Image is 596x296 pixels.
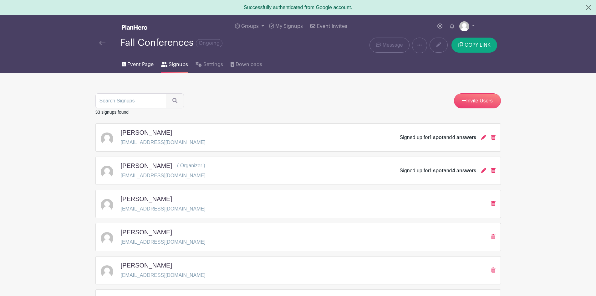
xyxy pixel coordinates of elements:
a: My Signups [267,15,305,38]
span: 1 spot [430,168,444,173]
a: Settings [196,53,223,73]
span: 4 answers [452,168,476,173]
div: Fall Conferences [120,38,222,48]
p: [EMAIL_ADDRESS][DOMAIN_NAME] [121,238,206,246]
h5: [PERSON_NAME] [121,195,172,203]
span: 4 answers [452,135,476,140]
p: [EMAIL_ADDRESS][DOMAIN_NAME] [121,139,206,146]
a: Signups [161,53,188,73]
span: My Signups [275,24,303,29]
span: Ongoing [196,39,222,47]
p: [EMAIL_ADDRESS][DOMAIN_NAME] [121,205,206,213]
span: COPY LINK [465,43,491,48]
p: [EMAIL_ADDRESS][DOMAIN_NAME] [121,172,206,179]
h5: [PERSON_NAME] [121,228,172,236]
a: Groups [232,15,267,38]
button: COPY LINK [451,38,497,53]
div: Signed up for and [400,134,476,141]
a: Invite Users [454,93,501,108]
a: Event Page [122,53,154,73]
span: Event Invites [317,24,347,29]
img: default-ce2991bfa6775e67f084385cd625a349d9dcbb7a52a09fb2fda1e96e2d18dcdb.png [101,166,113,178]
img: logo_white-6c42ec7e38ccf1d336a20a19083b03d10ae64f83f12c07503d8b9e83406b4c7d.svg [122,25,147,30]
img: default-ce2991bfa6775e67f084385cd625a349d9dcbb7a52a09fb2fda1e96e2d18dcdb.png [101,265,113,278]
span: Settings [203,61,223,68]
span: 1 spot [430,135,444,140]
span: Signups [169,61,188,68]
h5: [PERSON_NAME] [121,162,172,169]
p: [EMAIL_ADDRESS][DOMAIN_NAME] [121,272,206,279]
a: Downloads [231,53,262,73]
input: Search Signups [95,93,166,108]
span: Downloads [236,61,262,68]
img: default-ce2991bfa6775e67f084385cd625a349d9dcbb7a52a09fb2fda1e96e2d18dcdb.png [459,21,469,31]
span: ( Organizer ) [177,163,205,168]
a: Message [369,38,409,53]
img: default-ce2991bfa6775e67f084385cd625a349d9dcbb7a52a09fb2fda1e96e2d18dcdb.png [101,232,113,245]
h5: [PERSON_NAME] [121,129,172,136]
h5: [PERSON_NAME] [121,262,172,269]
img: default-ce2991bfa6775e67f084385cd625a349d9dcbb7a52a09fb2fda1e96e2d18dcdb.png [101,132,113,145]
img: back-arrow-29a5d9b10d5bd6ae65dc969a981735edf675c4d7a1fe02e03b50dbd4ba3cdb55.svg [99,41,105,45]
small: 33 signups found [95,110,129,115]
a: Event Invites [308,15,349,38]
span: Event Page [127,61,154,68]
span: Groups [241,24,259,29]
img: default-ce2991bfa6775e67f084385cd625a349d9dcbb7a52a09fb2fda1e96e2d18dcdb.png [101,199,113,211]
div: Signed up for and [400,167,476,174]
span: Message [383,41,403,49]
